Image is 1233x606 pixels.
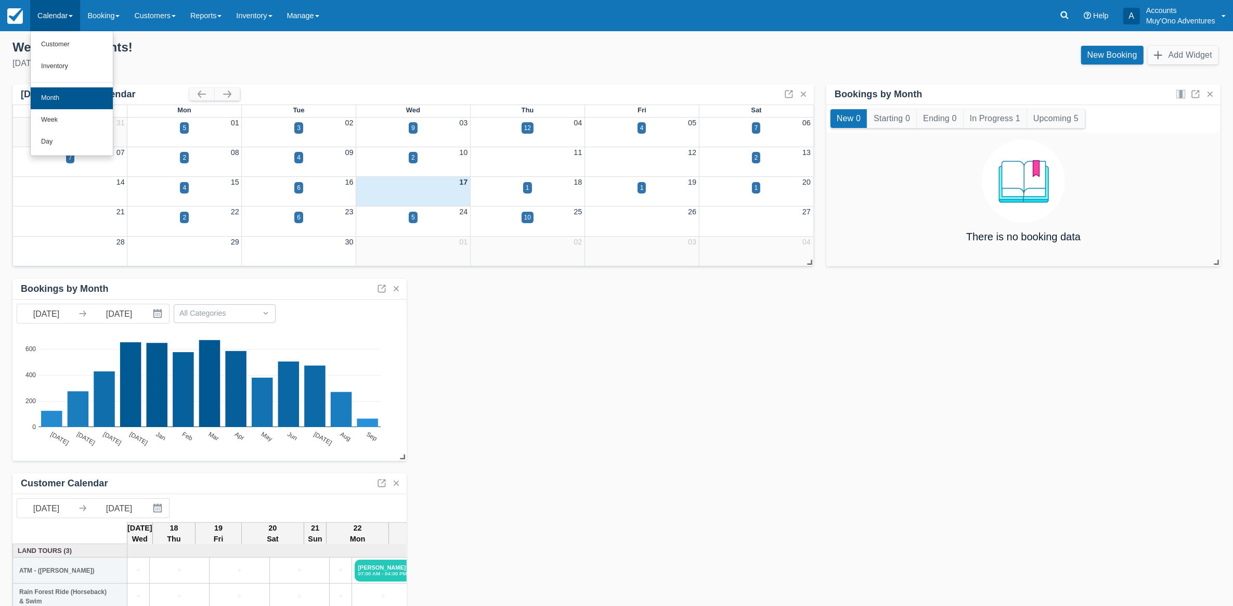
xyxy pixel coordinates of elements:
th: 21 Sun [304,522,326,545]
a: 17 [459,178,468,186]
a: 03 [688,238,696,246]
span: Wed [406,106,420,114]
div: 2 [183,213,186,222]
a: + [355,591,411,602]
div: Bookings by Month [21,283,109,295]
a: 05 [688,119,696,127]
em: 07:00 AM - 04:00 PM [358,571,408,577]
div: A [1123,8,1140,24]
div: 6 [297,183,301,192]
button: Starting 0 [867,109,916,128]
a: 23 [345,208,354,216]
div: [DATE] [12,57,608,70]
p: Muy'Ono Adventures [1146,16,1215,26]
div: 5 [411,213,415,222]
div: [DATE] Booking Calendar [21,88,189,100]
a: 01 [459,238,468,246]
div: 2 [411,153,415,162]
a: 09 [345,148,354,157]
a: 04 [802,238,811,246]
div: 3 [297,123,301,133]
input: End Date [90,304,148,323]
input: Start Date [17,304,75,323]
a: 14 [116,178,125,186]
a: New Booking [1081,46,1144,65]
th: 20 Sat [241,522,304,545]
a: 27 [802,208,811,216]
ul: Calendar [30,31,113,156]
a: 22 [231,208,239,216]
a: Day [31,131,113,153]
div: 1 [526,183,529,192]
span: Sat [751,106,761,114]
div: 2 [755,153,758,162]
a: + [130,591,147,602]
h4: There is no booking data [966,231,1081,242]
a: 02 [345,119,354,127]
a: 04 [574,119,582,127]
div: 7 [755,123,758,133]
div: 4 [640,123,644,133]
a: Customer [31,34,113,56]
a: 11 [574,148,582,157]
a: 12 [688,148,696,157]
a: + [152,591,206,602]
a: 15 [231,178,239,186]
div: 10 [524,213,531,222]
div: 4 [183,183,186,192]
a: 07 [116,148,125,157]
a: + [332,565,349,576]
a: + [332,591,349,602]
div: 2 [183,153,186,162]
a: 10 [459,148,468,157]
a: Land Tours (3) [16,546,125,556]
i: Help [1084,12,1091,19]
div: Welcome , Accounts ! [12,40,608,55]
span: Dropdown icon [261,308,271,318]
a: 08 [231,148,239,157]
a: + [212,591,266,602]
a: Inventory [31,56,113,78]
button: Upcoming 5 [1027,109,1085,128]
div: 9 [411,123,415,133]
a: 18 [574,178,582,186]
a: + [272,565,327,576]
a: 01 [231,119,239,127]
div: 1 [640,183,644,192]
a: + [130,565,147,576]
input: Start Date [17,499,75,518]
span: Mon [177,106,191,114]
p: Accounts [1146,5,1215,16]
span: Help [1093,11,1109,20]
a: 03 [459,119,468,127]
a: 31 [116,119,125,127]
div: 6 [297,213,301,222]
th: 18 Thu [152,522,196,545]
a: 24 [459,208,468,216]
a: 28 [116,238,125,246]
input: End Date [90,499,148,518]
img: checkfront-main-nav-mini-logo.png [7,8,23,24]
a: 16 [345,178,354,186]
th: [DATE] Wed [127,522,153,545]
a: 30 [345,238,354,246]
a: [PERSON_NAME] W (2)07:00 AM - 04:00 PM [355,560,411,582]
span: Thu [522,106,534,114]
a: 25 [574,208,582,216]
th: 19 Fri [196,522,242,545]
a: 29 [231,238,239,246]
div: Customer Calendar [21,478,108,489]
div: 12 [524,123,531,133]
button: Add Widget [1148,46,1218,65]
th: 23 Tue [389,522,451,545]
div: 5 [183,123,186,133]
th: ATM - ([PERSON_NAME]) [13,558,127,584]
div: Bookings by Month [835,88,923,100]
a: 06 [802,119,811,127]
a: 19 [688,178,696,186]
a: 13 [802,148,811,157]
a: Week [31,109,113,131]
a: + [272,591,327,602]
a: Month [31,87,113,109]
th: 22 Mon [327,522,389,545]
